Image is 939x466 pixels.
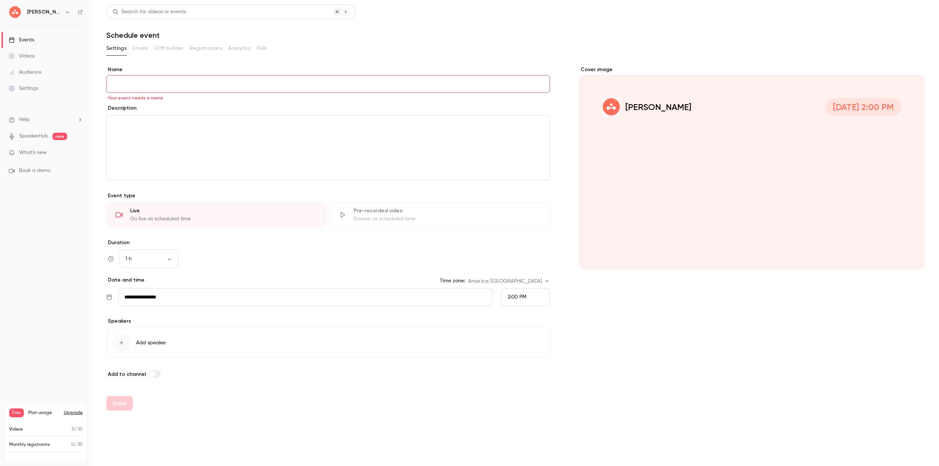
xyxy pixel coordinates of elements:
span: What's new [19,149,47,157]
label: Description [106,104,136,112]
div: Live [130,207,318,214]
a: SpeakerHub [19,132,48,140]
span: Help [19,116,30,124]
span: Registrations [190,45,222,52]
div: America/[GEOGRAPHIC_DATA] [468,278,550,285]
div: Pre-recorded videoStream at scheduled time [330,202,550,227]
span: Emails [132,45,148,52]
span: Plan usage [28,410,59,416]
div: Videos [9,52,35,60]
label: Duration [106,239,550,246]
h1: Schedule event [106,31,924,40]
span: 0 [72,427,75,432]
div: editor [107,115,549,180]
h6: [PERSON_NAME] [27,8,62,16]
div: From [501,288,550,306]
span: Polls [257,45,267,52]
iframe: Noticeable Trigger [74,150,83,156]
button: Settings [106,43,127,54]
button: Upgrade [64,410,83,416]
label: Cover image [579,66,924,73]
div: Events [9,36,34,44]
p: Date and time [106,276,145,284]
div: Audience [9,69,41,76]
div: Pre-recorded video [354,207,541,214]
span: 0 [71,443,74,447]
span: UTM builder [154,45,184,52]
span: Add speaker [136,339,166,346]
li: help-dropdown-opener [9,116,83,124]
span: new [52,133,67,140]
label: Time zone: [440,277,465,285]
div: LiveGo live at scheduled time [106,202,327,227]
div: Settings [9,85,38,92]
span: Your event needs a name [108,95,163,101]
div: Go live at scheduled time [130,215,318,223]
img: elia [9,6,21,18]
div: Search for videos or events [113,8,186,16]
span: Free [9,408,24,417]
section: description [106,115,550,180]
p: Monthly registrants [9,441,50,448]
span: Book a demo [19,167,51,175]
span: Add to channel [108,371,146,377]
p: Speakers [106,318,550,325]
span: Analytics [228,45,251,52]
p: Videos [9,426,23,433]
input: Tue, Feb 17, 2026 [118,288,493,306]
div: 1 h [120,255,178,263]
p: Event type [106,192,550,199]
p: / 10 [72,426,83,433]
p: / 30 [71,441,83,448]
div: Stream at scheduled time [354,215,541,223]
section: Cover image [579,66,924,269]
label: Name [106,66,550,73]
span: 2:00 PM [508,294,526,300]
button: Add speaker [106,328,550,358]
